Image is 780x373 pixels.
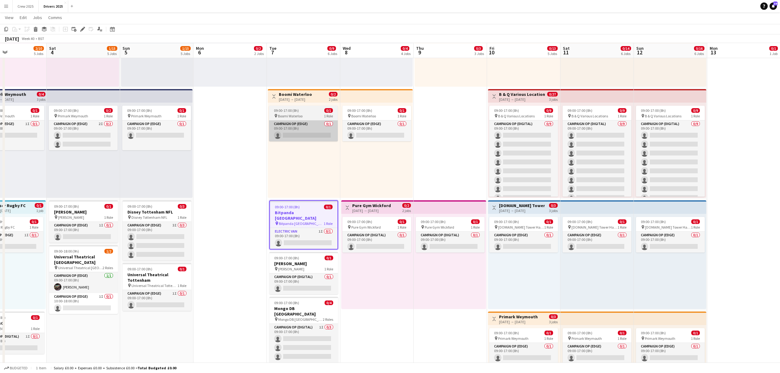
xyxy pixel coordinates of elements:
span: 5 [122,49,130,56]
span: B & Q Various Locations [498,114,535,118]
span: 1 Role [397,114,406,118]
app-job-card: 09:00-17:00 (8h)0/9 B & Q Various Locations1 RoleCampaign Op (Digital)0/909:00-17:00 (8h) [636,106,705,197]
span: Sun [636,45,644,51]
div: [DATE] → [DATE] [499,208,545,213]
app-card-role: Electric Van1I0/109:00-17:00 (8h) [270,228,337,249]
span: 0/1 [325,256,333,260]
span: 9 [415,49,424,56]
app-card-role: Campaign Op (Digital)0/109:00-17:00 (8h) [269,273,338,294]
div: 09:00-17:00 (8h)0/1Universal Theatrical Tottenham Universal Theatrical Tottenham1 RoleCampaign Op... [123,263,191,311]
div: 09:00-17:00 (8h)0/1Bitpanda [GEOGRAPHIC_DATA] Bitpanda [GEOGRAPHIC_DATA]1 RoleElectric Van1I0/109... [269,200,338,249]
a: View [2,14,16,22]
span: 1 Role [471,225,480,230]
span: Boomi Waterloo [351,114,376,118]
span: 0/9 [327,46,336,51]
span: Sun [123,45,130,51]
span: 09:00-17:00 (8h) [54,108,79,113]
span: 1/2 [104,249,113,253]
span: 1 Role [31,326,40,331]
span: Budgeted [10,366,28,370]
span: Total Budgeted £0.00 [138,366,176,370]
div: 09:00-17:00 (8h)0/1[PERSON_NAME] [PERSON_NAME]1 RoleCampaign Op (Edge)1I0/109:00-17:00 (8h) [49,200,118,243]
span: Tue [269,45,276,51]
span: 0/9 [544,108,553,113]
div: 09:00-17:00 (8h)0/3Disney Tottenham NFL Disney Tottenham NFL1 RoleCampaign Op (Edge)3I0/309:00-17... [123,200,191,261]
button: Drivers 2025 [39,0,68,12]
span: 09:00-17:00 (8h) [567,331,592,335]
span: Primark Weymouth [498,336,528,341]
span: 0/4 [401,46,409,51]
app-card-role: Campaign Op (Edge)1I0/109:00-17:00 (8h) [49,222,118,243]
span: 09:00-17:00 (8h) [274,300,299,305]
span: Primark Weymouth [58,114,88,118]
app-card-role: Campaign Op (Edge)0/109:00-17:00 (8h) [636,232,705,253]
app-card-role: Campaign Op (Edge)3I0/309:00-17:00 (8h) [123,222,191,261]
span: 09:00-17:00 (8h) [494,108,519,113]
app-card-role: Campaign Op (Edge)0/109:00-17:00 (8h) [636,343,705,364]
span: 0/1 [324,205,333,209]
div: 6 Jobs [328,51,337,56]
h3: [DOMAIN_NAME] Tower Hamlets [499,203,545,208]
span: 0/1 [178,267,186,271]
span: Pure Gym Wickford [351,225,381,230]
div: [DATE] → [DATE] [499,97,545,102]
div: 09:00-17:00 (8h)0/1 [DOMAIN_NAME] Tower Hamlets1 RoleCampaign Op (Edge)0/109:00-17:00 (8h) [489,217,558,253]
app-card-role: Campaign Op (Edge)0/109:00-17:00 (8h) [563,343,631,364]
span: 0/3 [178,204,186,209]
span: Mon [196,45,204,51]
app-card-role: Campaign Op (Digital)0/909:00-17:00 (8h) [563,120,631,213]
span: 09:00-17:00 (8h) [567,108,592,113]
app-job-card: 09:00-17:00 (8h)0/9 B & Q Various Locations1 RoleCampaign Op (Digital)0/909:00-17:00 (8h) [563,106,631,197]
span: 09:00-17:00 (8h) [275,205,300,209]
h3: Mongo DB [GEOGRAPHIC_DATA] [269,306,338,317]
span: 1 Role [104,114,113,118]
span: Bitpanda [GEOGRAPHIC_DATA] [279,221,324,226]
app-job-card: 09:00-17:00 (8h)0/1 Pure Gym Wickford1 RoleCampaign Op (Digital)0/109:00-17:00 (8h) [416,217,485,253]
span: 0/1 [769,46,778,51]
span: 0/27 [547,92,558,96]
span: Pure Gym Wickford [425,225,454,230]
span: 1 Role [618,225,626,230]
span: 0/1 [398,108,406,113]
span: Edit [20,15,27,20]
div: 3 jobs [549,96,558,102]
app-card-role: Campaign Op (Edge)2I0/209:00-17:00 (8h) [49,120,118,150]
span: 0/1 [471,219,480,224]
span: 12 [635,49,644,56]
span: Boomi Waterloo [278,114,302,118]
span: 0/9 [691,108,700,113]
div: [DATE] → [DATE] [499,320,538,324]
span: Sat [49,45,56,51]
span: 0/14 [621,46,631,51]
span: Disney Tottenham NFL [131,215,167,220]
div: 5 Jobs [181,51,190,56]
h3: Boomi Waterloo [279,92,312,97]
div: 09:00-17:00 (8h)0/1 [DOMAIN_NAME] Tower Hamlets1 RoleCampaign Op (Edge)0/109:00-17:00 (8h) [636,217,705,253]
app-job-card: 09:00-18:00 (9h)1/2Universal Theatrical [GEOGRAPHIC_DATA] Universal Theatrical [GEOGRAPHIC_DATA]2... [49,245,118,314]
span: 1 Role [618,336,626,341]
app-card-role: Campaign Op (Edge)1I0/110:00-18:00 (8h) [49,293,118,314]
span: Universal Theatrical [GEOGRAPHIC_DATA] [58,265,103,270]
span: 09:00-17:00 (8h) [54,204,79,209]
span: 09:00-17:00 (8h) [274,256,299,260]
span: 1 Role [177,215,186,220]
span: 1 Role [618,114,626,118]
span: 0/2 [254,46,263,51]
span: 1 Role [30,114,39,118]
a: Edit [17,14,29,22]
span: 0/16 [694,46,704,51]
a: Comms [46,14,64,22]
span: 09:00-17:00 (8h) [274,108,299,113]
app-job-card: 09:00-17:00 (8h)0/2 Primark Weymouth1 RoleCampaign Op (Edge)2I0/209:00-17:00 (8h) [49,106,118,150]
span: 09:00-17:00 (8h) [494,331,519,335]
h3: Pure Gym Wickford [352,203,391,208]
span: 0/1 [398,219,406,224]
app-job-card: 09:00-17:00 (8h)0/1 Primark Weymouth1 RoleCampaign Op (Edge)0/109:00-17:00 (8h) [563,328,631,364]
span: 0/1 [31,315,40,320]
div: 3 jobs [549,208,558,213]
span: 0/1 [35,203,43,208]
app-card-role: Campaign Op (Digital)0/909:00-17:00 (8h) [489,120,558,213]
h3: Universal Theatrical [GEOGRAPHIC_DATA] [49,254,118,265]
